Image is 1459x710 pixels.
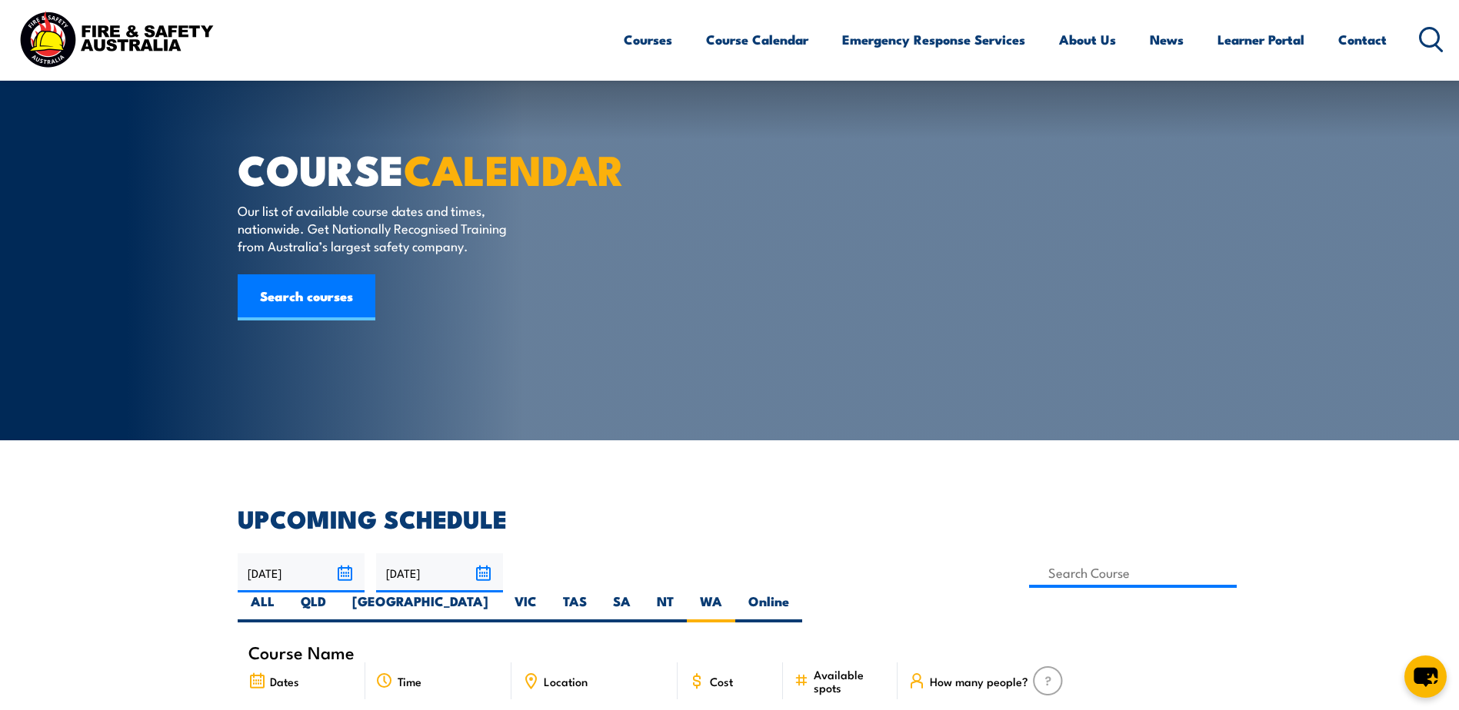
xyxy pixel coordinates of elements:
[288,592,339,622] label: QLD
[270,675,299,688] span: Dates
[930,675,1028,688] span: How many people?
[501,592,550,622] label: VIC
[238,592,288,622] label: ALL
[550,592,600,622] label: TAS
[238,274,375,320] a: Search courses
[398,675,421,688] span: Time
[735,592,802,622] label: Online
[1029,558,1237,588] input: Search Course
[376,553,503,592] input: To date
[1217,19,1304,60] a: Learner Portal
[238,151,618,187] h1: COURSE
[710,675,733,688] span: Cost
[1338,19,1387,60] a: Contact
[600,592,644,622] label: SA
[404,136,625,200] strong: CALENDAR
[238,553,365,592] input: From date
[842,19,1025,60] a: Emergency Response Services
[644,592,687,622] label: NT
[706,19,808,60] a: Course Calendar
[238,507,1222,529] h2: UPCOMING SCHEDULE
[339,592,501,622] label: [GEOGRAPHIC_DATA]
[1150,19,1184,60] a: News
[814,668,887,694] span: Available spots
[624,19,672,60] a: Courses
[1404,655,1447,698] button: chat-button
[248,645,355,659] span: Course Name
[238,201,518,255] p: Our list of available course dates and times, nationwide. Get Nationally Recognised Training from...
[544,675,588,688] span: Location
[1059,19,1116,60] a: About Us
[687,592,735,622] label: WA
